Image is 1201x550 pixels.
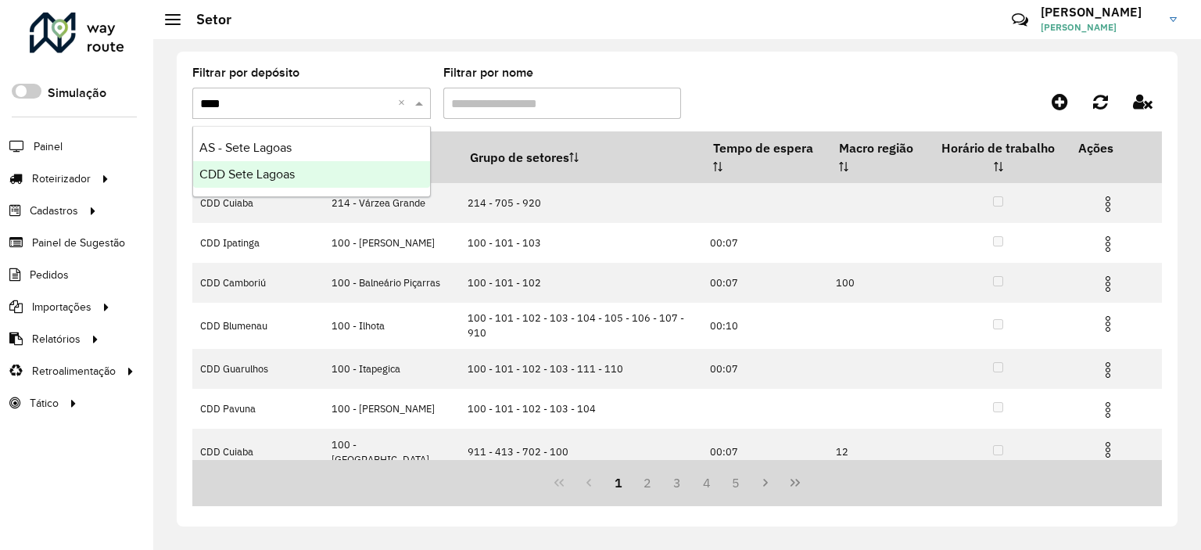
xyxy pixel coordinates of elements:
span: Tático [30,395,59,412]
button: 4 [692,468,722,498]
td: 12 [828,429,930,475]
td: CDD Pavuna [192,389,324,429]
button: 2 [633,468,662,498]
td: 100 - [PERSON_NAME] [324,223,460,263]
td: 100 - [PERSON_NAME] [324,389,460,429]
td: 100 - 101 - 103 [459,223,701,263]
td: 214 - 705 - 920 [459,183,701,223]
button: 1 [604,468,633,498]
button: 3 [662,468,692,498]
td: 100 - 101 - 102 - 103 - 111 - 110 [459,349,701,389]
span: Painel de Sugestão [32,235,125,251]
a: Contato Rápido [1003,3,1037,37]
th: Macro região [828,131,930,183]
td: 100 - [GEOGRAPHIC_DATA] [324,429,460,475]
td: 00:07 [702,349,828,389]
td: 00:10 [702,303,828,349]
td: 100 - 101 - 102 - 103 - 104 - 105 - 106 - 107 - 910 [459,303,701,349]
button: Next Page [751,468,780,498]
td: CDD Ipatinga [192,223,324,263]
span: Retroalimentação [32,363,116,379]
span: CDD Sete Lagoas [199,167,295,181]
td: 100 - Itapegica [324,349,460,389]
td: 214 - Várzea Grande [324,183,460,223]
td: 00:07 [702,223,828,263]
td: 100 - Balneário Piçarras [324,263,460,303]
ng-dropdown-panel: Options list [192,126,431,197]
span: Cadastros [30,203,78,219]
th: Horário de trabalho [929,131,1067,183]
th: Grupo de setores [459,131,701,183]
label: Simulação [48,84,106,102]
td: CDD Cuiaba [192,429,324,475]
td: CDD Camboriú [192,263,324,303]
th: Ações [1067,131,1161,164]
span: AS - Sete Lagoas [199,141,292,154]
span: [PERSON_NAME] [1041,20,1158,34]
button: 5 [722,468,751,498]
span: Importações [32,299,91,315]
td: CDD Guarulhos [192,349,324,389]
td: CDD Cuiaba [192,183,324,223]
td: 100 [828,263,930,303]
td: 100 - Ilhota [324,303,460,349]
button: Last Page [780,468,810,498]
td: 100 - 101 - 102 [459,263,701,303]
td: CDD Blumenau [192,303,324,349]
span: Painel [34,138,63,155]
span: Relatórios [32,331,81,347]
h2: Setor [181,11,231,28]
span: Pedidos [30,267,69,283]
td: 00:07 [702,263,828,303]
span: Roteirizador [32,171,91,187]
td: 100 - 101 - 102 - 103 - 104 [459,389,701,429]
span: Clear all [398,94,411,113]
h3: [PERSON_NAME] [1041,5,1158,20]
td: 911 - 413 - 702 - 100 [459,429,701,475]
th: Tempo de espera [702,131,828,183]
label: Filtrar por nome [443,63,533,82]
label: Filtrar por depósito [192,63,299,82]
td: 00:07 [702,429,828,475]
